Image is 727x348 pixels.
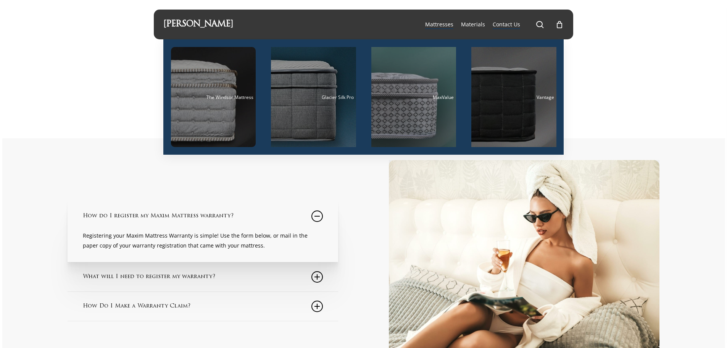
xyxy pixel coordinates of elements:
a: Contact Us [493,21,520,28]
a: How Do I Make a Warranty Claim? [83,292,323,321]
a: What will I need to register my warranty? [83,262,323,291]
a: MaxValue [371,47,456,147]
a: Glacier Silk Pro [271,47,356,147]
p: Registering your Maxim Mattress Warranty is simple! Use the form below, or mail in the paper copy... [83,231,323,251]
a: How do I register my Maxim Mattress warranty? [83,202,323,231]
a: Vantage [471,47,556,147]
a: Materials [461,21,485,28]
span: Glacier Silk Pro [322,94,354,100]
span: Vantage [537,94,554,100]
nav: Main Menu [421,10,564,39]
a: Mattresses [425,21,453,28]
a: [PERSON_NAME] [163,20,233,29]
span: The Windsor Mattress [206,94,253,100]
span: MaxValue [433,94,454,100]
a: The Windsor Mattress [171,47,256,147]
a: Cart [555,20,564,29]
